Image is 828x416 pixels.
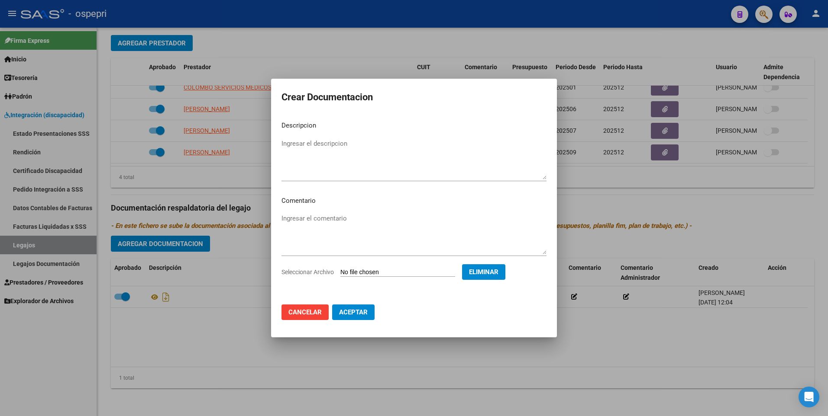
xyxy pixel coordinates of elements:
[462,264,505,280] button: Eliminar
[799,387,819,407] div: Open Intercom Messenger
[281,269,334,275] span: Seleccionar Archivo
[469,268,498,276] span: Eliminar
[332,304,375,320] button: Aceptar
[281,89,547,106] h2: Crear Documentacion
[281,121,547,131] p: Descripcion
[281,196,547,206] p: Comentario
[288,308,322,316] span: Cancelar
[281,304,329,320] button: Cancelar
[339,308,368,316] span: Aceptar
